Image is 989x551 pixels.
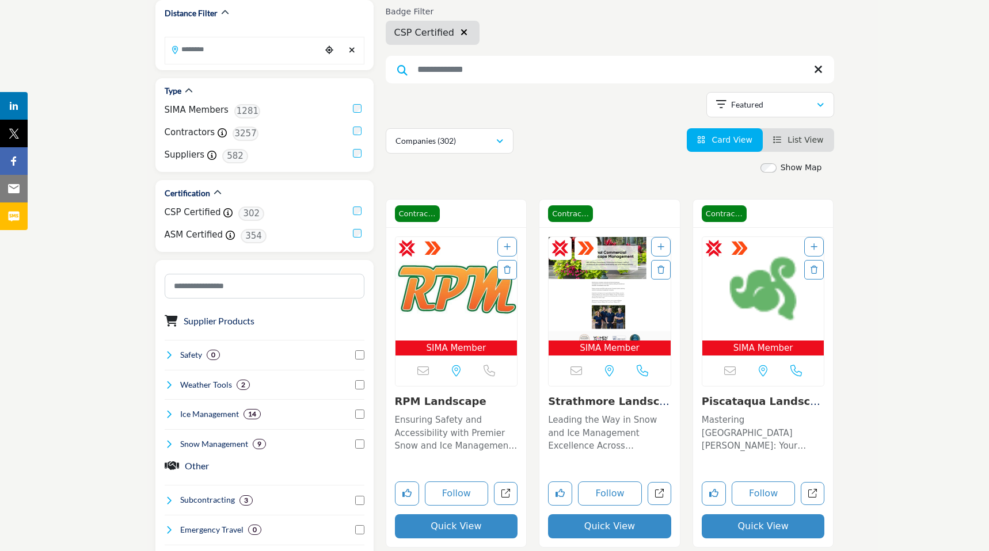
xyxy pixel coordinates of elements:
[648,482,671,506] a: Open strathmore-landscape-contractors in new tab
[165,228,223,242] label: ASM Certified
[353,229,362,238] input: ASM Certified checkbox
[165,7,218,19] h2: Distance Filter
[355,439,364,449] input: Select Snow Management checkbox
[731,99,763,110] p: Featured
[395,414,518,453] p: Ensuring Safety and Accessibility with Premier Snow and Ice Management Across [GEOGRAPHIC_DATA][U...
[702,414,825,453] p: Mastering [GEOGRAPHIC_DATA] [PERSON_NAME]: Your Trusted Partner for Comprehensive Snow and Ice So...
[549,237,671,340] img: Strathmore Landscape Management
[548,481,572,506] button: Like listing
[395,481,419,506] button: Like listing
[548,395,671,408] h3: Strathmore Landscape Management
[697,135,752,144] a: View Card
[781,162,822,174] label: Show Map
[165,85,181,97] h2: Type
[353,127,362,135] input: Contractors checkbox
[344,38,361,63] div: Clear search location
[395,411,518,453] a: Ensuring Safety and Accessibility with Premier Snow and Ice Management Across [GEOGRAPHIC_DATA][U...
[702,411,825,453] a: Mastering [GEOGRAPHIC_DATA] [PERSON_NAME]: Your Trusted Partner for Comprehensive Snow and Ice So...
[395,135,456,147] p: Companies (302)
[180,379,232,391] h4: Weather Tools: Weather Tools refer to instruments, software, and technologies used to monitor, pr...
[386,56,834,83] input: Search Keyword
[731,240,748,257] img: ASM Certified Badge Icon
[702,237,824,340] img: Piscataqua Landscaping & Tree Service
[165,126,215,139] label: Contractors
[732,481,796,506] button: Follow
[395,395,518,408] h3: RPM Landscape
[180,524,244,535] h4: Emergency Travel: Emergency Travel refers to urgent travel arrangements made due to unforeseen ci...
[702,395,825,408] h3: Piscataqua Landscaping & Tree Service
[811,242,817,251] a: Add To List
[702,237,824,356] a: Open Listing in new tab
[180,408,239,420] h4: Ice Management: Ice management involves the control, removal, and prevention of ice accumulation ...
[551,240,569,257] img: CSP Certified Badge Icon
[211,351,215,359] b: 0
[239,495,253,506] div: 3 Results For Subcontracting
[248,525,261,535] div: 0 Results For Emergency Travel
[395,237,518,340] img: RPM Landscape
[578,481,642,506] button: Follow
[548,411,671,453] a: Leading the Way in Snow and Ice Management Excellence Across [GEOGRAPHIC_DATA] This company is at...
[353,206,362,215] input: CSP Certified checkbox
[165,188,210,199] h2: Certification
[657,242,664,251] a: Add To List
[180,494,235,506] h4: Subcontracting: Subcontracting involves outsourcing specific tasks or services to external partie...
[702,481,726,506] button: Like listing
[687,128,763,152] li: Card View
[184,314,254,328] button: Supplier Products
[706,92,834,117] button: Featured
[394,26,454,40] span: CSP Certified
[165,206,221,219] label: CSP Certified
[548,205,593,223] span: Contractor
[386,7,480,17] h6: Badge Filter
[207,350,220,360] div: 0 Results For Safety
[248,410,256,418] b: 14
[185,459,209,473] button: Other
[395,237,518,356] a: Open Listing in new tab
[548,514,671,538] button: Quick View
[241,381,245,389] b: 2
[165,104,229,117] label: SIMA Members
[548,395,670,420] a: Strathmore Landscape...
[233,127,258,141] span: 3257
[788,135,823,144] span: List View
[395,205,440,223] span: Contractor
[165,38,321,60] input: Search Location
[244,409,261,419] div: 14 Results For Ice Management
[165,148,205,162] label: Suppliers
[355,496,364,505] input: Select Subcontracting checkbox
[253,526,257,534] b: 0
[398,240,416,257] img: CSP Certified Badge Icon
[494,482,518,506] a: Open rpm-landscape in new tab
[395,395,486,407] a: RPM Landscape
[244,496,248,504] b: 3
[321,38,338,63] div: Choose your current location
[801,482,824,506] a: Open piscataqua-landscaping-tree-service in new tab
[548,414,671,453] p: Leading the Way in Snow and Ice Management Excellence Across [GEOGRAPHIC_DATA] This company is at...
[549,237,671,356] a: Open Listing in new tab
[353,149,362,158] input: Suppliers checkbox
[424,240,442,257] img: ASM Certified Badge Icon
[763,128,834,152] li: List View
[551,342,668,355] span: SIMA Member
[702,395,825,420] a: Piscataqua Landscapi...
[165,274,364,299] input: Search Category
[504,242,511,251] a: Add To List
[702,514,825,538] button: Quick View
[398,342,515,355] span: SIMA Member
[705,240,722,257] img: CSP Certified Badge Icon
[773,135,824,144] a: View List
[355,380,364,389] input: Select Weather Tools checkbox
[180,349,202,361] h4: Safety: Safety refers to the measures, practices, and protocols implemented to protect individual...
[355,525,364,534] input: Select Emergency Travel checkbox
[180,438,248,450] h4: Snow Management: Snow management involves the removal, relocation, and mitigation of snow accumul...
[237,380,250,390] div: 2 Results For Weather Tools
[702,205,747,223] span: Contractor
[425,481,489,506] button: Follow
[353,104,362,113] input: SIMA Members checkbox
[257,440,261,448] b: 9
[577,240,595,257] img: ASM Certified Badge Icon
[253,439,266,449] div: 9 Results For Snow Management
[386,128,513,154] button: Companies (302)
